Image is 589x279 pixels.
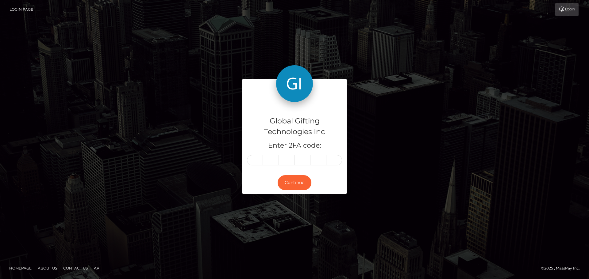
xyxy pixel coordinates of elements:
[555,3,579,16] a: Login
[278,175,311,190] button: Continue
[35,263,60,273] a: About Us
[247,141,342,150] h5: Enter 2FA code:
[7,263,34,273] a: Homepage
[10,3,33,16] a: Login Page
[61,263,90,273] a: Contact Us
[276,65,313,102] img: Global Gifting Technologies Inc
[541,265,584,272] div: © 2025 , MassPay Inc.
[247,116,342,137] h4: Global Gifting Technologies Inc
[91,263,103,273] a: API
